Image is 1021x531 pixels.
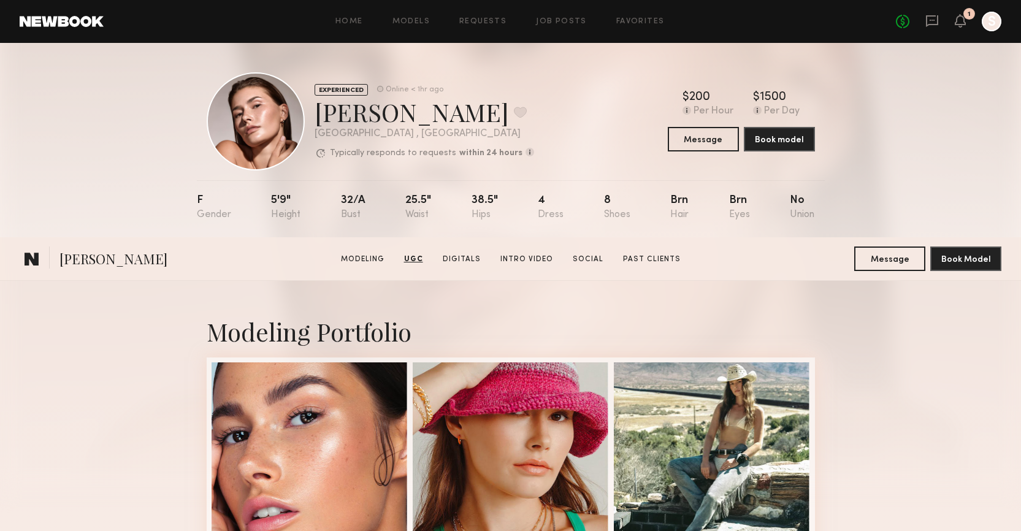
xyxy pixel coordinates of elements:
[315,129,534,139] div: [GEOGRAPHIC_DATA] , [GEOGRAPHIC_DATA]
[568,254,608,265] a: Social
[59,250,167,271] span: [PERSON_NAME]
[744,127,815,151] button: Book model
[930,246,1001,271] button: Book Model
[459,149,522,158] b: within 24 hours
[790,195,814,220] div: No
[760,91,786,104] div: 1500
[729,195,750,220] div: Brn
[764,106,800,117] div: Per Day
[336,254,389,265] a: Modeling
[341,195,365,220] div: 32/a
[207,315,815,348] div: Modeling Portfolio
[683,91,689,104] div: $
[982,12,1001,31] a: S
[495,254,558,265] a: Intro Video
[386,86,443,94] div: Online < 1hr ago
[968,11,971,18] div: 1
[271,195,300,220] div: 5'9"
[392,18,430,26] a: Models
[670,195,689,220] div: Brn
[694,106,733,117] div: Per Hour
[854,246,925,271] button: Message
[399,254,428,265] a: UGC
[197,195,231,220] div: F
[538,195,564,220] div: 4
[689,91,710,104] div: 200
[753,91,760,104] div: $
[330,149,456,158] p: Typically responds to requests
[930,253,1001,264] a: Book Model
[315,96,534,128] div: [PERSON_NAME]
[604,195,630,220] div: 8
[472,195,498,220] div: 38.5"
[668,127,739,151] button: Message
[335,18,363,26] a: Home
[315,84,368,96] div: EXPERIENCED
[618,254,686,265] a: Past Clients
[459,18,507,26] a: Requests
[536,18,587,26] a: Job Posts
[616,18,665,26] a: Favorites
[405,195,431,220] div: 25.5"
[438,254,486,265] a: Digitals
